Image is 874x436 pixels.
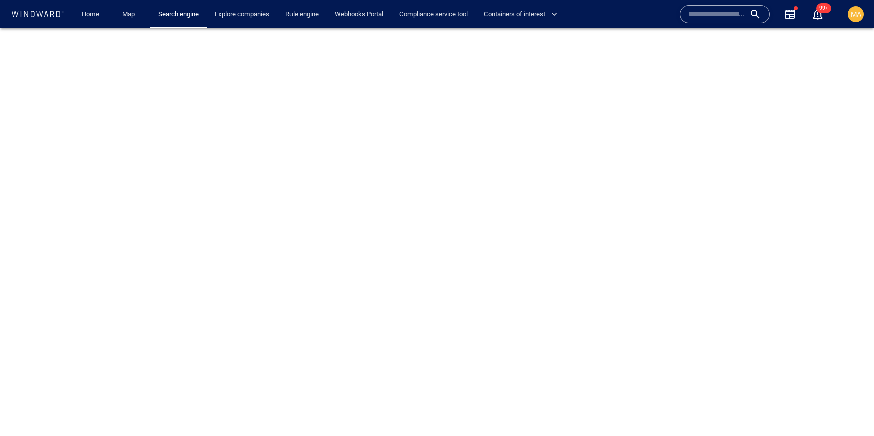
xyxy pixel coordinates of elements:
a: Explore companies [211,6,273,23]
a: Map [118,6,142,23]
span: MA [851,10,861,18]
button: Home [74,6,106,23]
iframe: Chat [831,391,866,428]
span: 99+ [816,3,831,13]
a: Home [78,6,103,23]
a: Compliance service tool [395,6,472,23]
a: Rule engine [281,6,323,23]
button: MA [846,4,866,24]
button: Map [114,6,146,23]
button: 99+ [806,2,830,26]
div: Notification center [812,8,824,20]
button: Containers of interest [480,6,566,23]
a: Webhooks Portal [331,6,387,23]
a: Search engine [154,6,203,23]
span: Containers of interest [484,9,557,20]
